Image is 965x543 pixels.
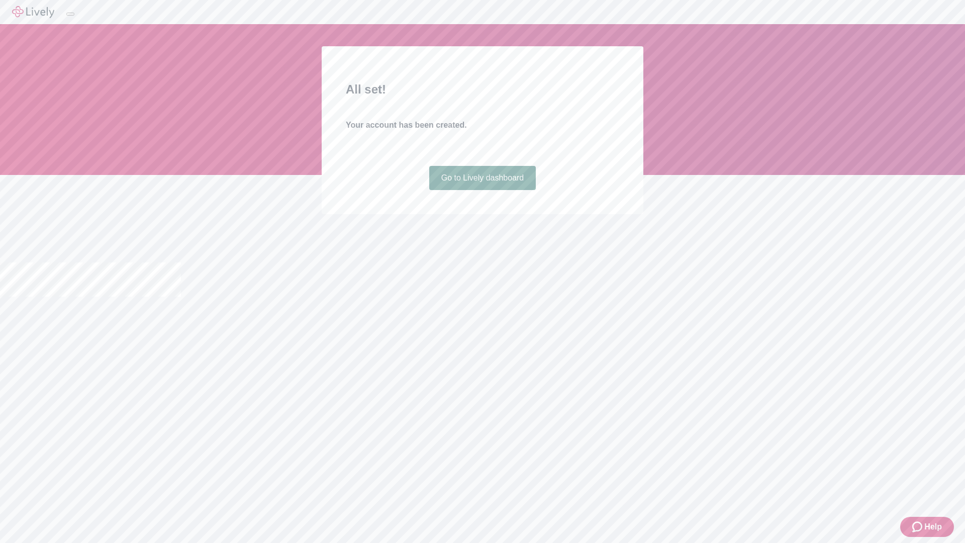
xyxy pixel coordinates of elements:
[924,521,942,533] span: Help
[346,119,619,131] h4: Your account has been created.
[346,80,619,99] h2: All set!
[912,521,924,533] svg: Zendesk support icon
[12,6,54,18] img: Lively
[66,13,74,16] button: Log out
[429,166,536,190] a: Go to Lively dashboard
[900,517,954,537] button: Zendesk support iconHelp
